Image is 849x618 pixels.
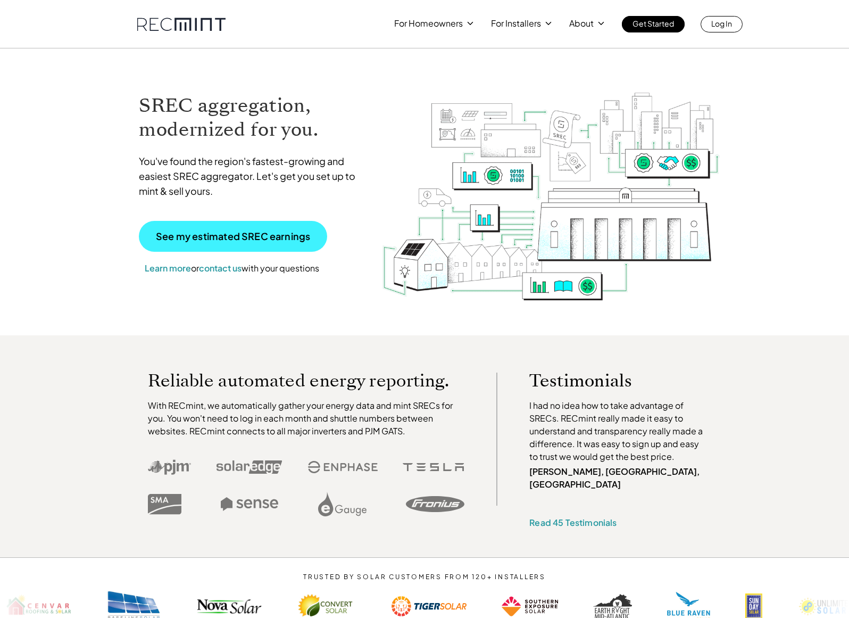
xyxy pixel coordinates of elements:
p: TRUSTED BY SOLAR CUSTOMERS FROM 120+ INSTALLERS [271,573,578,581]
p: About [569,16,594,31]
p: Log In [711,16,732,31]
p: For Homeowners [394,16,463,31]
p: or with your questions [139,261,325,275]
p: See my estimated SREC earnings [156,232,310,241]
a: Read 45 Testimonials [529,517,617,528]
p: With RECmint, we automatically gather your energy data and mint SRECs for you. You won't need to ... [148,399,465,438]
a: Learn more [145,262,191,274]
p: Get Started [632,16,674,31]
p: Reliable automated energy reporting. [148,373,465,389]
h1: SREC aggregation, modernized for you. [139,94,365,142]
a: Log In [701,16,743,32]
a: contact us [199,262,242,274]
p: For Installers [491,16,541,31]
p: Testimonials [529,373,688,389]
a: Get Started [622,16,685,32]
a: See my estimated SREC earnings [139,221,327,252]
p: You've found the region's fastest-growing and easiest SREC aggregator. Let's get you set up to mi... [139,154,365,199]
p: [PERSON_NAME], [GEOGRAPHIC_DATA], [GEOGRAPHIC_DATA] [529,465,708,491]
img: RECmint value cycle [381,64,721,303]
p: I had no idea how to take advantage of SRECs. RECmint really made it easy to understand and trans... [529,399,708,463]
